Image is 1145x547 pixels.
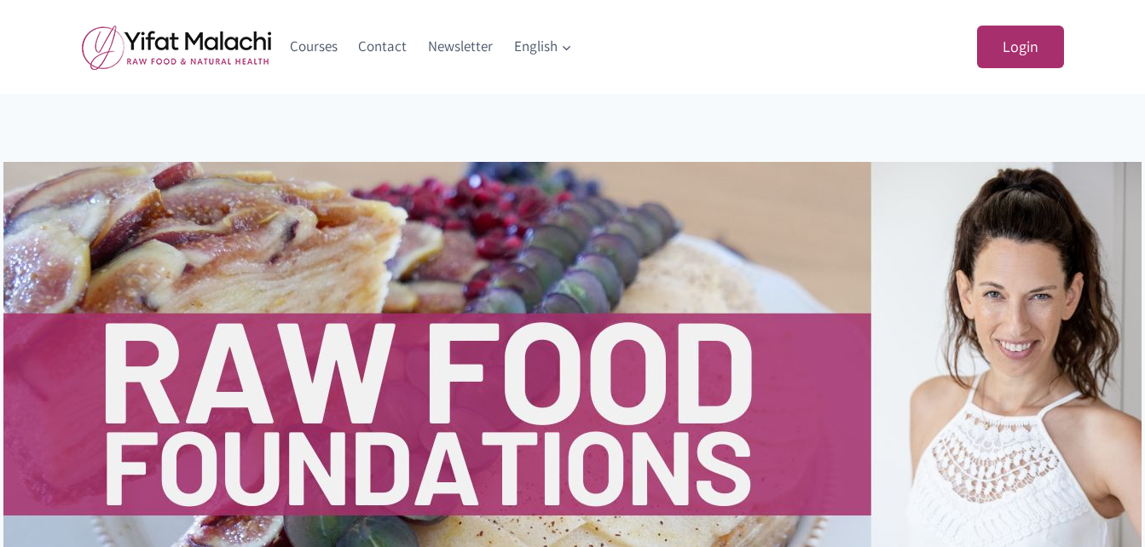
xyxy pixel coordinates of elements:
[280,26,583,67] nav: Primary Navigation
[418,26,504,67] a: Newsletter
[977,26,1064,69] a: Login
[82,25,271,70] img: yifat_logo41_en.png
[503,26,582,67] a: English
[280,26,349,67] a: Courses
[514,35,572,58] span: English
[348,26,418,67] a: Contact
